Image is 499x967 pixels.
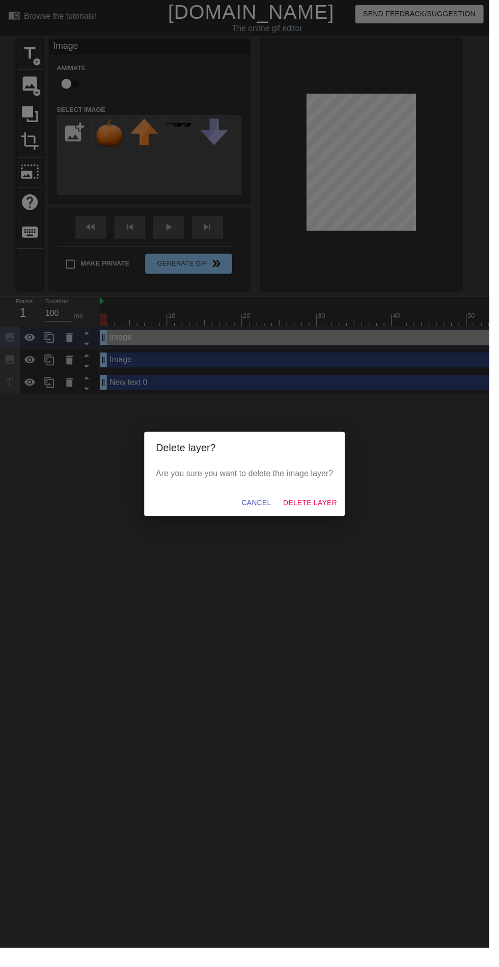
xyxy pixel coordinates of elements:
[289,507,344,519] span: Delete Layer
[242,504,281,522] button: Cancel
[246,507,276,519] span: Cancel
[285,504,348,522] button: Delete Layer
[159,449,340,465] h2: Delete layer?
[159,477,340,489] p: Are you sure you want to delete the image layer?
